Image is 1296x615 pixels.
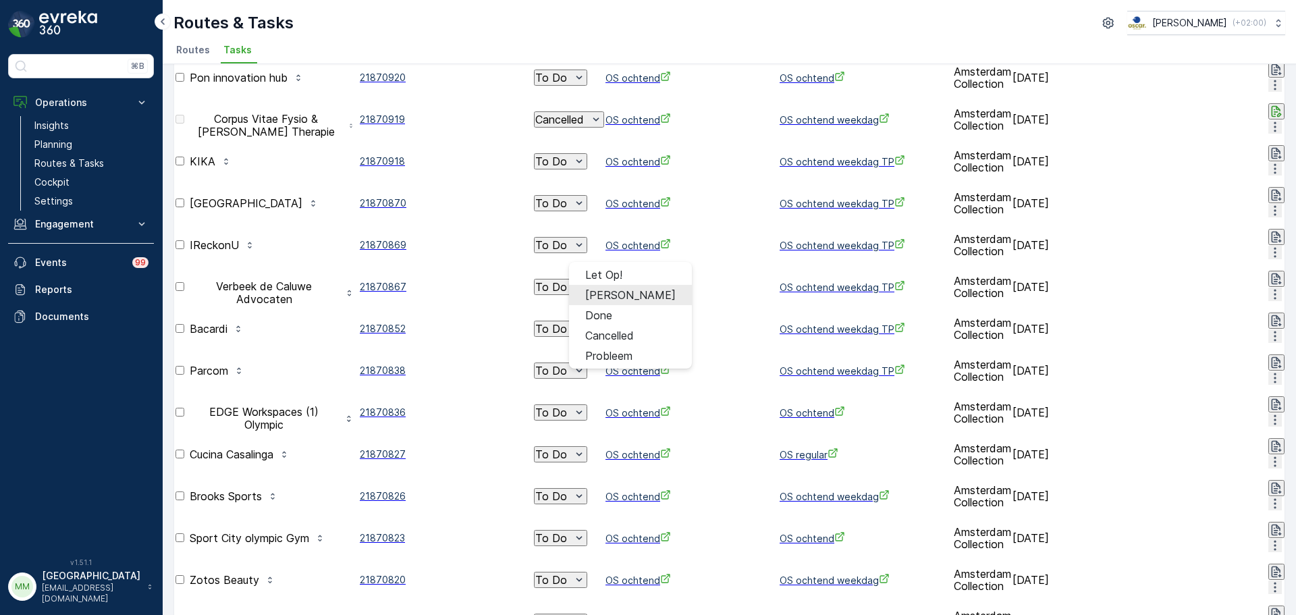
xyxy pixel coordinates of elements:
a: OS ochtend [605,573,778,587]
a: 21870920 [360,71,533,84]
p: Verbeek de Caluwe Advocaten [190,280,339,305]
p: Planning [34,138,72,151]
p: 99 [135,257,146,268]
img: logo [8,11,35,38]
a: Events99 [8,249,154,276]
p: [GEOGRAPHIC_DATA] [42,569,140,583]
p: Amsterdam Collection [954,233,1011,257]
span: OS ochtend [605,448,778,462]
a: OS ochtend [605,322,778,336]
a: 21870870 [360,196,533,210]
a: OS ochtend [780,406,952,420]
span: OS ochtend [605,280,778,294]
button: To Do [534,530,587,546]
a: 21870836 [360,406,533,419]
button: Sport City olympic Gym [186,528,329,548]
span: OS ochtend weekdag TP [780,155,952,169]
a: OS ochtend [605,531,778,545]
a: OS ochtend [605,71,778,85]
button: Operations [8,89,154,116]
button: KIKA [186,151,236,171]
p: IReckonU [190,239,239,251]
p: Zotos Beauty [190,574,259,586]
span: OS ochtend weekdag TP [780,364,952,378]
a: 21870852 [360,322,533,336]
span: OS ochtend weekdag TP [780,322,952,336]
a: Planning [29,135,154,154]
span: OS ochtend weekdag TP [780,280,952,294]
span: OS ochtend [605,406,778,420]
a: OS ochtend [780,531,952,545]
span: Probleem [585,350,632,362]
button: To Do [534,70,587,86]
a: OS ochtend weekdag [780,489,952,504]
span: Tasks [223,43,252,57]
div: MM [11,576,33,597]
p: Parcom [190,365,228,377]
button: To Do [534,153,587,169]
p: Cockpit [34,176,70,189]
a: 21870869 [360,238,533,252]
button: MM[GEOGRAPHIC_DATA][EMAIL_ADDRESS][DOMAIN_NAME] [8,569,154,604]
a: Cockpit [29,173,154,192]
p: To Do [535,155,567,167]
span: OS ochtend [605,238,778,252]
a: Reports [8,276,154,303]
p: Settings [34,194,73,208]
span: [PERSON_NAME] [585,289,676,301]
p: Insights [34,119,69,132]
button: To Do [534,404,587,421]
p: Sport City olympic Gym [190,532,309,544]
p: Bacardi [190,323,227,335]
button: To Do [534,446,587,462]
span: 21870838 [360,364,533,377]
a: OS ochtend [605,489,778,504]
p: Amsterdam Collection [954,358,1011,383]
p: To Do [535,323,567,335]
span: Routes [176,43,210,57]
span: Cancelled [585,329,634,342]
p: Routes & Tasks [173,12,294,34]
button: To Do [534,195,587,211]
p: Amsterdam Collection [954,317,1011,341]
p: Brooks Sports [190,490,262,502]
img: basis-logo_rgb2x.png [1127,16,1147,30]
a: OS ochtend [605,196,778,211]
p: [EMAIL_ADDRESS][DOMAIN_NAME] [42,583,140,604]
a: 21870827 [360,448,533,461]
p: Amsterdam Collection [954,275,1011,299]
a: Settings [29,192,154,211]
a: OS ochtend [780,71,952,85]
a: OS ochtend weekdag [780,113,952,127]
a: OS ochtend [605,113,778,127]
button: EDGE Workspaces (1) Olympic [186,402,358,423]
a: 21870919 [360,113,533,126]
p: Amsterdam Collection [954,107,1011,132]
a: OS ochtend weekdag [780,573,952,587]
p: To Do [535,239,567,251]
a: 21870826 [360,489,533,503]
span: OS regular [780,448,952,462]
span: OS ochtend weekdag TP [780,196,952,211]
p: Amsterdam Collection [954,400,1011,425]
span: 21870820 [360,573,533,587]
a: 21870867 [360,280,533,294]
a: OS ochtend weekdag TP [780,238,952,252]
button: To Do [534,363,587,379]
p: [GEOGRAPHIC_DATA] [190,197,302,209]
p: To Do [535,532,567,544]
span: 21870823 [360,531,533,545]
